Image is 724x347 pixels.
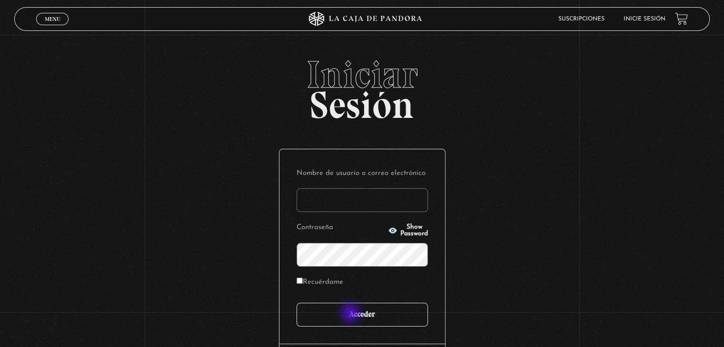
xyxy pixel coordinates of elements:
[624,16,665,22] a: Inicie sesión
[14,56,709,116] h2: Sesión
[297,166,428,181] label: Nombre de usuario o correo electrónico
[400,224,428,237] span: Show Password
[297,275,343,290] label: Recuérdame
[297,278,303,284] input: Recuérdame
[41,24,64,30] span: Cerrar
[14,56,709,94] span: Iniciar
[558,16,605,22] a: Suscripciones
[45,16,60,22] span: Menu
[388,224,428,237] button: Show Password
[675,12,688,25] a: View your shopping cart
[297,303,428,327] input: Acceder
[297,221,385,235] label: Contraseña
